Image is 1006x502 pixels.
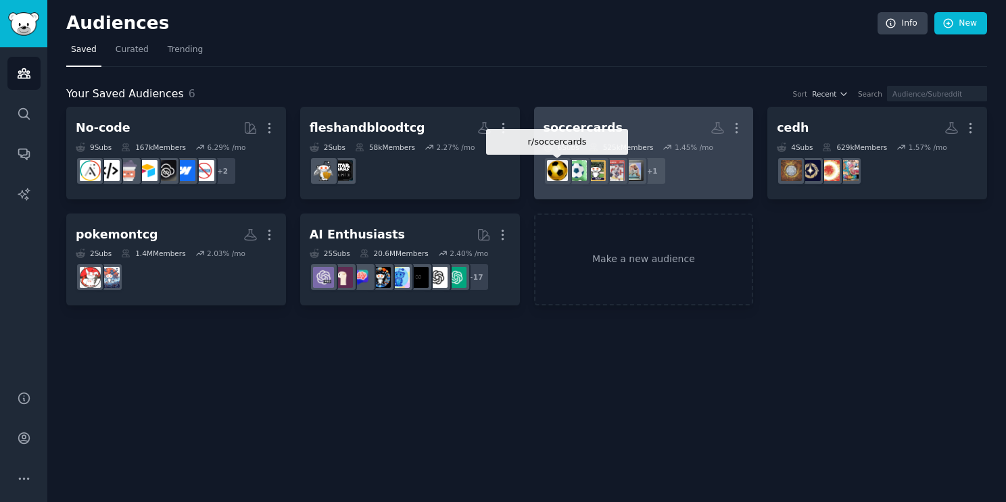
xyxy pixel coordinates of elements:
[800,160,821,181] img: Lorcana
[168,44,203,56] span: Trending
[300,214,520,306] a: AI Enthusiasts25Subs20.6MMembers2.40% /mo+17ChatGPTOpenAIArtificialInteligenceartificialaiArtChat...
[118,160,139,181] img: nocodelowcode
[207,249,245,258] div: 2.03 % /mo
[155,160,176,181] img: NoCodeSaaS
[389,267,410,288] img: artificial
[777,120,809,136] div: cedh
[310,249,350,258] div: 25 Sub s
[858,89,882,99] div: Search
[355,143,415,152] div: 58k Members
[638,157,667,185] div: + 1
[76,226,158,243] div: pokemontcg
[547,160,568,181] img: soccercards
[189,87,195,100] span: 6
[313,267,334,288] img: ChatGPTPro
[71,44,97,56] span: Saved
[909,143,947,152] div: 1.57 % /mo
[370,267,391,288] img: aiArt
[207,143,245,152] div: 6.29 % /mo
[934,12,987,35] a: New
[450,249,488,258] div: 2.40 % /mo
[812,89,848,99] button: Recent
[822,143,887,152] div: 629k Members
[544,143,579,152] div: 6 Sub s
[604,160,625,181] img: hockeycards
[99,160,120,181] img: NoCodeMovement
[781,160,802,181] img: CompetitiveEDH
[174,160,195,181] img: webflow
[332,267,353,288] img: LocalLLaMA
[80,160,101,181] img: Adalo
[76,143,112,152] div: 9 Sub s
[534,214,754,306] a: Make a new audience
[310,120,425,136] div: fleshandbloodtcg
[887,86,987,101] input: Audience/Subreddit
[80,267,101,288] img: PokemonTCG
[111,39,153,67] a: Curated
[121,249,185,258] div: 1.4M Members
[566,160,587,181] img: soccercard
[767,107,987,199] a: cedh4Subs629kMembers1.57% /moOnePieceTCGEDHLorcanaCompetitiveEDH
[332,160,353,181] img: starwarsunlimited
[76,249,112,258] div: 2 Sub s
[313,160,334,181] img: FleshandBloodTCG
[878,12,928,35] a: Info
[360,249,429,258] div: 20.6M Members
[66,214,286,306] a: pokemontcg2Subs1.4MMembers2.03% /moAI_AgentsPokemonTCG
[623,160,644,181] img: footballcards
[675,143,713,152] div: 1.45 % /mo
[8,12,39,36] img: GummySearch logo
[300,107,520,199] a: fleshandbloodtcg2Subs58kMembers2.27% /mostarwarsunlimitedFleshandBloodTCG
[116,44,149,56] span: Curated
[437,143,475,152] div: 2.27 % /mo
[777,143,813,152] div: 4 Sub s
[76,120,130,136] div: No-code
[99,267,120,288] img: AI_Agents
[310,143,345,152] div: 2 Sub s
[137,160,158,181] img: Airtable
[66,13,878,34] h2: Audiences
[534,107,754,199] a: soccercards6Subs525kMembers1.45% /mor/soccercards+1footballcardshockeycardsbaseballcardssoccercar...
[793,89,808,99] div: Sort
[121,143,186,152] div: 167k Members
[446,267,466,288] img: ChatGPT
[66,39,101,67] a: Saved
[66,107,286,199] a: No-code9Subs167kMembers6.29% /mo+2nocodewebflowNoCodeSaaSAirtablenocodelowcodeNoCodeMovementAdalo
[408,267,429,288] img: ArtificialInteligence
[819,160,840,181] img: EDH
[163,39,208,67] a: Trending
[427,267,448,288] img: OpenAI
[812,89,836,99] span: Recent
[310,226,405,243] div: AI Enthusiasts
[589,143,654,152] div: 525k Members
[585,160,606,181] img: baseballcards
[66,86,184,103] span: Your Saved Audiences
[193,160,214,181] img: nocode
[351,267,372,288] img: ChatGPTPromptGenius
[838,160,859,181] img: OnePieceTCG
[461,263,489,291] div: + 17
[208,157,237,185] div: + 2
[544,120,623,136] div: soccercards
